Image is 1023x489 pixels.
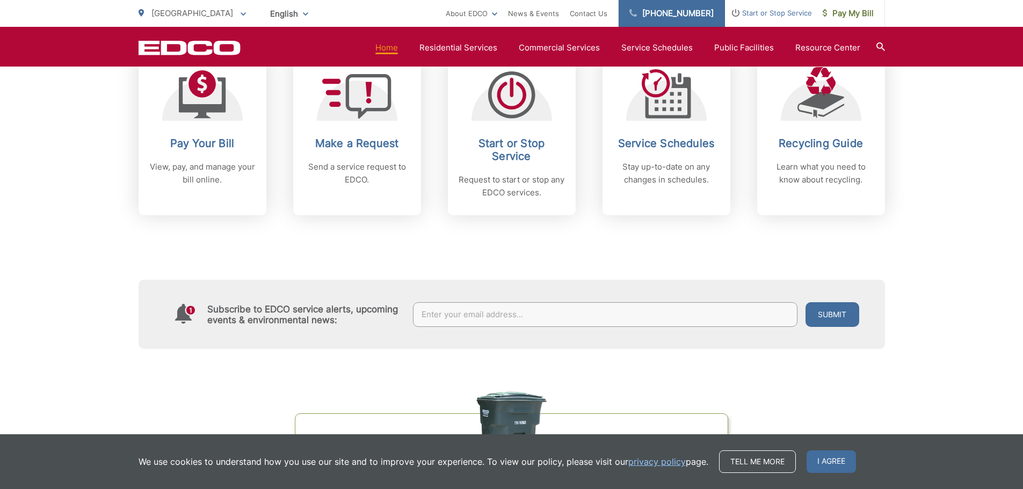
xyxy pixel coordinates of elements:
[807,450,856,473] span: I agree
[139,40,241,55] a: EDCD logo. Return to the homepage.
[459,173,565,199] p: Request to start or stop any EDCO services.
[375,41,398,54] a: Home
[139,51,266,215] a: Pay Your Bill View, pay, and manage your bill online.
[151,8,233,18] span: [GEOGRAPHIC_DATA]
[806,302,859,327] button: Submit
[413,302,797,327] input: Enter your email address...
[795,41,860,54] a: Resource Center
[768,137,874,150] h2: Recycling Guide
[519,41,600,54] a: Commercial Services
[293,51,421,215] a: Make a Request Send a service request to EDCO.
[207,304,403,325] h4: Subscribe to EDCO service alerts, upcoming events & environmental news:
[628,455,686,468] a: privacy policy
[149,160,256,186] p: View, pay, and manage your bill online.
[621,41,693,54] a: Service Schedules
[508,7,559,20] a: News & Events
[603,51,730,215] a: Service Schedules Stay up-to-date on any changes in schedules.
[304,137,410,150] h2: Make a Request
[613,160,720,186] p: Stay up-to-date on any changes in schedules.
[613,137,720,150] h2: Service Schedules
[304,160,410,186] p: Send a service request to EDCO.
[262,4,316,23] span: English
[757,51,885,215] a: Recycling Guide Learn what you need to know about recycling.
[768,160,874,186] p: Learn what you need to know about recycling.
[714,41,774,54] a: Public Facilities
[419,41,497,54] a: Residential Services
[459,137,565,163] h2: Start or Stop Service
[570,7,607,20] a: Contact Us
[446,7,497,20] a: About EDCO
[139,455,708,468] p: We use cookies to understand how you use our site and to improve your experience. To view our pol...
[719,450,796,473] a: Tell me more
[149,137,256,150] h2: Pay Your Bill
[823,7,874,20] span: Pay My Bill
